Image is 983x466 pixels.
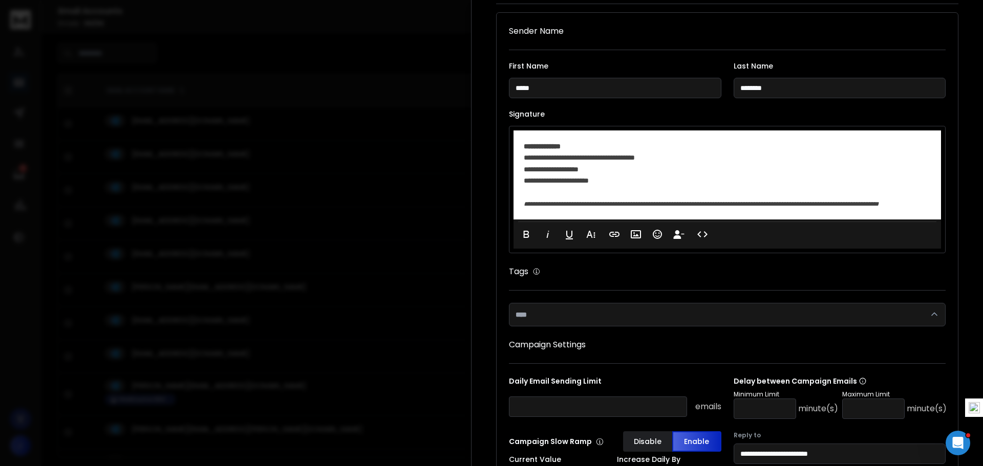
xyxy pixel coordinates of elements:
button: Insert Image (Ctrl+P) [626,224,646,245]
button: Disable [623,431,672,452]
label: Increase Daily By [617,456,721,463]
label: Last Name [734,62,946,70]
button: Code View [693,224,712,245]
p: Daily Email Sending Limit [509,376,721,390]
label: Current Value [509,456,613,463]
button: Emoticons [648,224,667,245]
h1: Tags [509,265,528,278]
label: First Name [509,62,721,70]
button: More Text [581,224,601,245]
p: emails [695,401,721,413]
button: Insert Unsubscribe Link [669,224,689,245]
p: Maximum Limit [842,390,947,398]
button: Insert Link (Ctrl+K) [605,224,624,245]
h1: Sender Name [509,25,946,37]
iframe: Intercom live chat [946,431,970,455]
button: Italic (Ctrl+I) [538,224,558,245]
p: Delay between Campaign Emails [734,376,947,386]
button: Bold (Ctrl+B) [517,224,536,245]
p: Campaign Slow Ramp [509,436,604,447]
button: Enable [672,431,721,452]
label: Signature [509,110,946,118]
p: minute(s) [907,403,947,415]
p: Minimum Limit [734,390,838,398]
p: minute(s) [798,403,838,415]
label: Reply to [734,431,946,439]
button: Underline (Ctrl+U) [560,224,579,245]
h1: Campaign Settings [509,339,946,351]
